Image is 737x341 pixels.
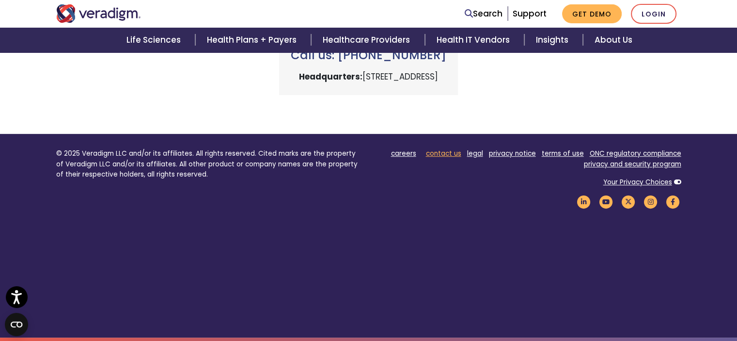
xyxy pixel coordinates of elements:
p: [STREET_ADDRESS] [291,70,446,83]
a: legal [467,149,483,158]
p: © 2025 Veradigm LLC and/or its affiliates. All rights reserved. Cited marks are the property of V... [56,148,361,180]
img: Veradigm logo [56,4,141,23]
a: Search [465,7,502,20]
a: careers [391,149,416,158]
a: Login [631,4,676,24]
a: terms of use [542,149,584,158]
a: Veradigm Facebook Link [665,197,681,206]
a: Veradigm LinkedIn Link [576,197,592,206]
a: Healthcare Providers [311,28,424,52]
strong: Headquarters: [299,71,362,82]
a: Health Plans + Payers [195,28,311,52]
a: Your Privacy Choices [603,178,672,187]
button: Open CMP widget [5,313,28,336]
a: Life Sciences [115,28,195,52]
a: ONC regulatory compliance [590,149,681,158]
a: contact us [426,149,461,158]
a: privacy notice [489,149,536,158]
a: Veradigm YouTube Link [598,197,614,206]
h3: Call us: [PHONE_NUMBER] [291,49,446,63]
a: Get Demo [562,4,622,23]
a: Veradigm Instagram Link [643,197,659,206]
a: privacy and security program [584,160,681,169]
a: Insights [524,28,583,52]
a: Support [513,8,547,19]
a: Veradigm Twitter Link [620,197,637,206]
a: About Us [583,28,644,52]
a: Health IT Vendors [425,28,524,52]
